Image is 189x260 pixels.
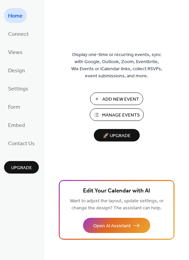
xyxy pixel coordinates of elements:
span: Connect [8,29,29,40]
span: Design [8,66,25,76]
span: Want to adjust the layout, update settings, or change the design? The assistant can help. [70,197,164,213]
span: Upgrade [11,164,32,172]
a: Contact Us [4,136,39,151]
span: Manage Events [102,112,140,119]
a: Form [4,99,24,114]
span: Contact Us [8,138,35,149]
button: Upgrade [4,161,39,174]
a: Design [4,63,29,78]
button: Add New Event [90,93,143,105]
span: 🚀 Upgrade [98,131,136,140]
a: Home [4,8,27,23]
a: Connect [4,26,33,41]
button: Manage Events [90,108,144,121]
button: 🚀 Upgrade [94,129,140,141]
span: Form [8,102,20,113]
span: Open AI Assistant [93,223,131,230]
span: Views [8,47,23,58]
a: Views [4,45,27,59]
span: Embed [8,120,25,131]
a: Settings [4,81,32,96]
button: Open AI Assistant [83,218,150,233]
a: Embed [4,118,29,132]
span: Home [8,11,23,22]
span: Display one-time or recurring events, sync with Google, Outlook, Zoom, Eventbrite, Wix Events or ... [71,51,162,80]
span: Settings [8,84,28,95]
span: Edit Your Calendar with AI [83,186,150,196]
span: Add New Event [102,96,139,103]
